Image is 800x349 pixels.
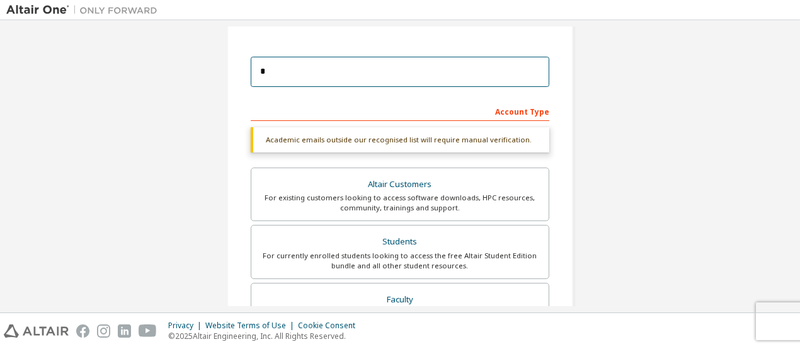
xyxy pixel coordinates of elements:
div: Privacy [168,321,205,331]
div: For existing customers looking to access software downloads, HPC resources, community, trainings ... [259,193,541,213]
p: © 2025 Altair Engineering, Inc. All Rights Reserved. [168,331,363,341]
div: Students [259,233,541,251]
img: linkedin.svg [118,324,131,338]
div: For currently enrolled students looking to access the free Altair Student Edition bundle and all ... [259,251,541,271]
div: Website Terms of Use [205,321,298,331]
img: youtube.svg [139,324,157,338]
div: Cookie Consent [298,321,363,331]
div: Faculty [259,291,541,309]
div: Altair Customers [259,176,541,193]
img: altair_logo.svg [4,324,69,338]
img: instagram.svg [97,324,110,338]
img: Altair One [6,4,164,16]
div: Academic emails outside our recognised list will require manual verification. [251,127,549,152]
img: facebook.svg [76,324,89,338]
div: Account Type [251,101,549,121]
